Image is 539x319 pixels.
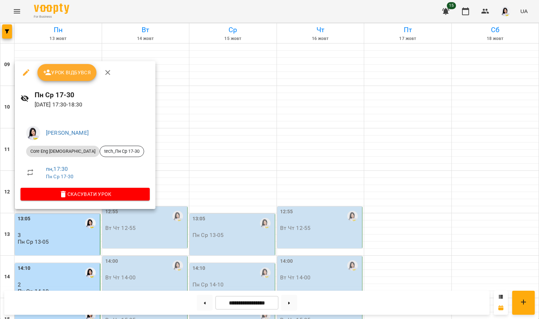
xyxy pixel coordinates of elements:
div: tech_Пн Ср 17-30 [100,146,144,157]
a: [PERSON_NAME] [46,129,89,136]
a: пн , 17:30 [46,166,68,172]
span: Урок відбувся [43,68,91,77]
span: Скасувати Урок [26,190,144,198]
button: Урок відбувся [37,64,97,81]
p: [DATE] 17:30 - 18:30 [35,100,150,109]
h6: Пн Ср 17-30 [35,89,150,100]
img: 2db0e6d87653b6f793ba04c219ce5204.jpg [26,126,40,140]
span: tech_Пн Ср 17-30 [100,148,144,155]
a: Пн Ср 17-30 [46,174,74,179]
span: Core Eng [DEMOGRAPHIC_DATA] [26,148,100,155]
button: Скасувати Урок [20,188,150,201]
